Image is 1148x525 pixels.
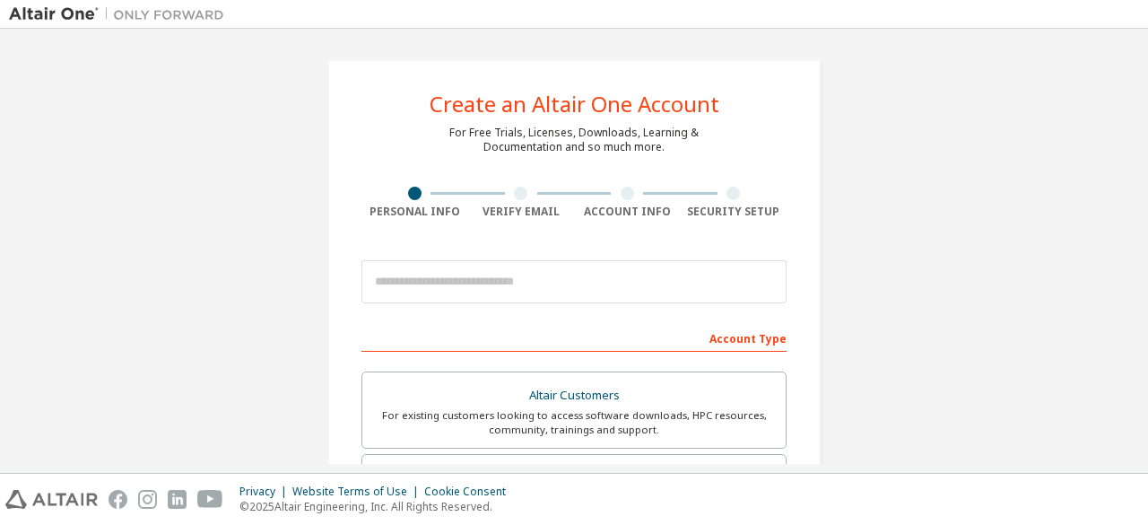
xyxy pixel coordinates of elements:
div: Privacy [239,485,292,499]
img: instagram.svg [138,490,157,509]
img: Altair One [9,5,233,23]
img: facebook.svg [109,490,127,509]
div: Website Terms of Use [292,485,424,499]
div: Security Setup [681,205,787,219]
img: altair_logo.svg [5,490,98,509]
div: Create an Altair One Account [430,93,719,115]
div: Account Type [361,323,787,352]
img: linkedin.svg [168,490,187,509]
div: For existing customers looking to access software downloads, HPC resources, community, trainings ... [373,408,775,437]
p: © 2025 Altair Engineering, Inc. All Rights Reserved. [239,499,517,514]
div: Altair Customers [373,383,775,408]
div: Cookie Consent [424,485,517,499]
div: Verify Email [468,205,575,219]
img: youtube.svg [197,490,223,509]
div: Personal Info [361,205,468,219]
div: For Free Trials, Licenses, Downloads, Learning & Documentation and so much more. [449,126,699,154]
div: Account Info [574,205,681,219]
